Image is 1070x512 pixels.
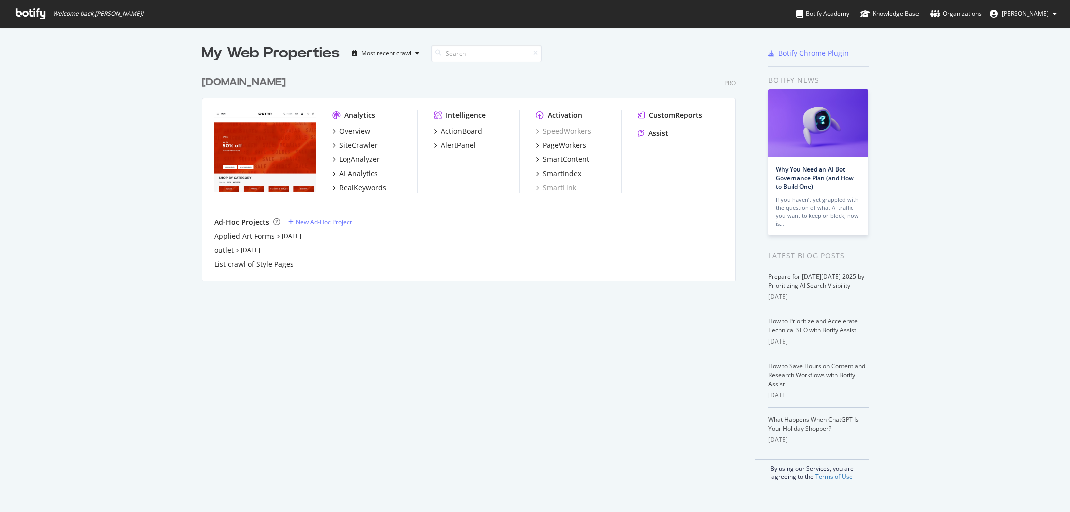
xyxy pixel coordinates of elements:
[543,154,589,164] div: SmartContent
[241,246,260,254] a: [DATE]
[543,140,586,150] div: PageWorkers
[214,217,269,227] div: Ad-Hoc Projects
[768,391,869,400] div: [DATE]
[202,75,290,90] a: [DOMAIN_NAME]
[796,9,849,19] div: Botify Academy
[441,140,476,150] div: AlertPanel
[332,183,386,193] a: RealKeywords
[348,45,423,61] button: Most recent crawl
[768,317,858,334] a: How to Prioritize and Accelerate Technical SEO with Botify Assist
[344,110,375,120] div: Analytics
[296,218,352,226] div: New Ad-Hoc Project
[649,110,702,120] div: CustomReports
[282,232,301,240] a: [DATE]
[982,6,1065,22] button: [PERSON_NAME]
[332,154,380,164] a: LogAnalyzer
[648,128,668,138] div: Assist
[930,9,982,19] div: Organizations
[1002,9,1049,18] span: Nadine Kraegeloh
[202,75,286,90] div: [DOMAIN_NAME]
[214,259,294,269] a: List crawl of Style Pages
[202,43,340,63] div: My Web Properties
[288,218,352,226] a: New Ad-Hoc Project
[536,126,591,136] a: SpeedWorkers
[724,79,736,87] div: Pro
[776,165,854,191] a: Why You Need an AI Bot Governance Plan (and How to Build One)
[768,337,869,346] div: [DATE]
[638,110,702,120] a: CustomReports
[755,459,869,481] div: By using our Services, you are agreeing to the
[339,183,386,193] div: RealKeywords
[434,126,482,136] a: ActionBoard
[548,110,582,120] div: Activation
[536,183,576,193] a: SmartLink
[339,126,370,136] div: Overview
[446,110,486,120] div: Intelligence
[768,75,869,86] div: Botify news
[778,48,849,58] div: Botify Chrome Plugin
[339,168,378,179] div: AI Analytics
[214,110,316,192] img: www.g-star.com
[339,154,380,164] div: LogAnalyzer
[434,140,476,150] a: AlertPanel
[202,63,744,281] div: grid
[332,168,378,179] a: AI Analytics
[339,140,378,150] div: SiteCrawler
[214,245,234,255] a: outlet
[536,168,581,179] a: SmartIndex
[768,362,865,388] a: How to Save Hours on Content and Research Workflows with Botify Assist
[536,140,586,150] a: PageWorkers
[53,10,143,18] span: Welcome back, [PERSON_NAME] !
[860,9,919,19] div: Knowledge Base
[768,415,859,433] a: What Happens When ChatGPT Is Your Holiday Shopper?
[332,126,370,136] a: Overview
[815,472,853,481] a: Terms of Use
[638,128,668,138] a: Assist
[332,140,378,150] a: SiteCrawler
[768,272,864,290] a: Prepare for [DATE][DATE] 2025 by Prioritizing AI Search Visibility
[768,435,869,444] div: [DATE]
[768,292,869,301] div: [DATE]
[768,48,849,58] a: Botify Chrome Plugin
[431,45,542,62] input: Search
[214,231,275,241] a: Applied Art Forms
[768,250,869,261] div: Latest Blog Posts
[441,126,482,136] div: ActionBoard
[768,89,868,157] img: Why You Need an AI Bot Governance Plan (and How to Build One)
[543,168,581,179] div: SmartIndex
[361,50,411,56] div: Most recent crawl
[536,154,589,164] a: SmartContent
[776,196,861,228] div: If you haven’t yet grappled with the question of what AI traffic you want to keep or block, now is…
